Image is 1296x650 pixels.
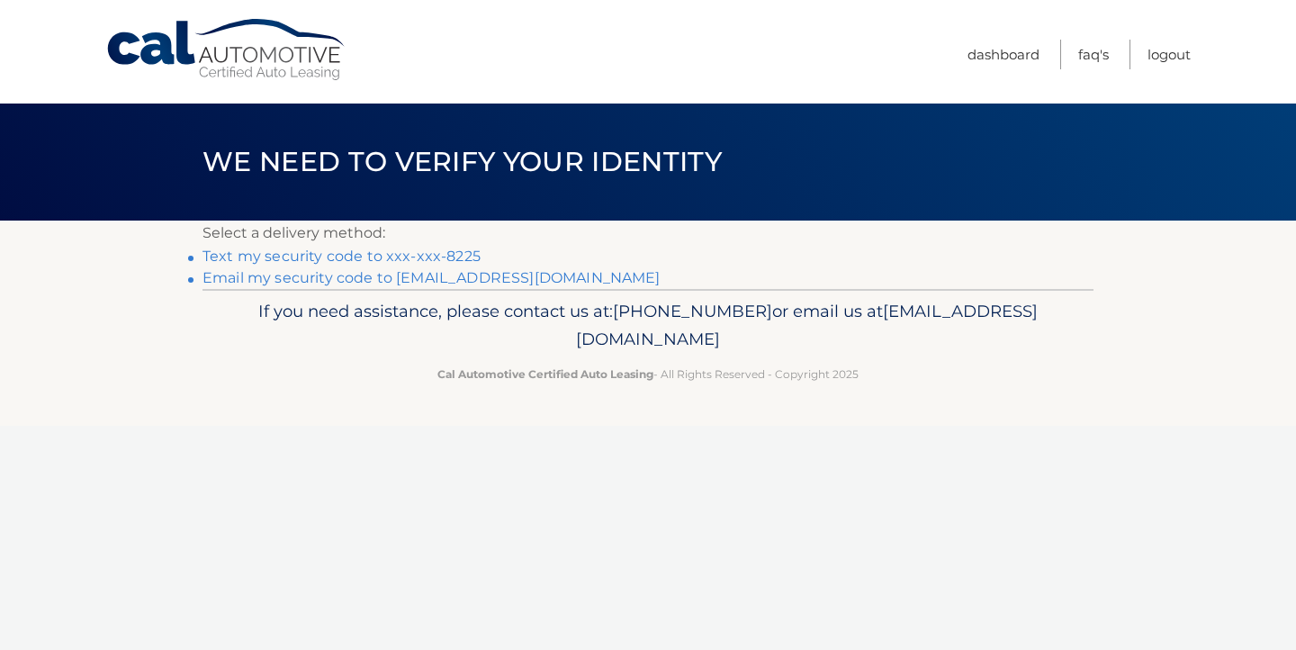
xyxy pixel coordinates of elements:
[105,18,348,82] a: Cal Automotive
[202,221,1093,246] p: Select a delivery method:
[613,301,772,321] span: [PHONE_NUMBER]
[214,297,1082,355] p: If you need assistance, please contact us at: or email us at
[437,367,653,381] strong: Cal Automotive Certified Auto Leasing
[202,269,661,286] a: Email my security code to [EMAIL_ADDRESS][DOMAIN_NAME]
[1078,40,1109,69] a: FAQ's
[202,145,722,178] span: We need to verify your identity
[202,248,481,265] a: Text my security code to xxx-xxx-8225
[214,365,1082,384] p: - All Rights Reserved - Copyright 2025
[1147,40,1191,69] a: Logout
[967,40,1039,69] a: Dashboard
